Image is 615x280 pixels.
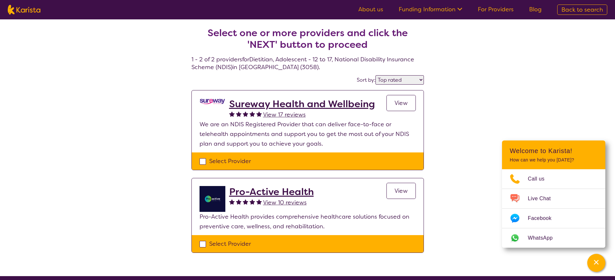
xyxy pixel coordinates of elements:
img: fullstar [250,199,255,204]
p: How can we help you [DATE]? [510,157,598,163]
p: Pro-Active Health provides comprehensive healthcare solutions focused on preventive care, wellnes... [200,212,416,231]
span: Facebook [528,213,559,223]
a: About us [358,5,383,13]
span: WhatsApp [528,233,560,243]
h2: Welcome to Karista! [510,147,598,155]
span: View [395,99,408,107]
a: For Providers [478,5,514,13]
img: fullstar [236,199,241,204]
img: fullstar [256,199,262,204]
img: jdgr5huzsaqxc1wfufya.png [200,186,225,212]
h2: Select one or more providers and click the 'NEXT' button to proceed [199,27,416,50]
ul: Choose channel [502,169,605,248]
img: fullstar [243,111,248,117]
img: fullstar [229,199,235,204]
img: Karista logo [8,5,40,15]
label: Sort by: [357,77,375,83]
span: Back to search [561,6,603,14]
a: Funding Information [399,5,462,13]
a: Blog [529,5,542,13]
img: fullstar [236,111,241,117]
a: Pro-Active Health [229,186,314,198]
img: nedi5p6dj3rboepxmyww.png [200,98,225,105]
a: View 17 reviews [263,110,306,119]
img: fullstar [243,199,248,204]
img: fullstar [250,111,255,117]
span: Live Chat [528,194,559,203]
a: Web link opens in a new tab. [502,228,605,248]
span: View 17 reviews [263,111,306,119]
img: fullstar [256,111,262,117]
div: Channel Menu [502,140,605,248]
h4: 1 - 2 of 2 providers for Dietitian , Adolescent - 12 to 17 , National Disability Insurance Scheme... [191,12,424,71]
span: Call us [528,174,552,184]
img: fullstar [229,111,235,117]
button: Channel Menu [587,254,605,272]
p: We are an NDIS Registered Provider that can deliver face-to-face or telehealth appointments and s... [200,119,416,149]
a: View [386,183,416,199]
span: View [395,187,408,195]
a: Back to search [557,5,607,15]
a: View [386,95,416,111]
a: Sureway Health and Wellbeing [229,98,375,110]
a: View 10 reviews [263,198,307,207]
span: View 10 reviews [263,199,307,206]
